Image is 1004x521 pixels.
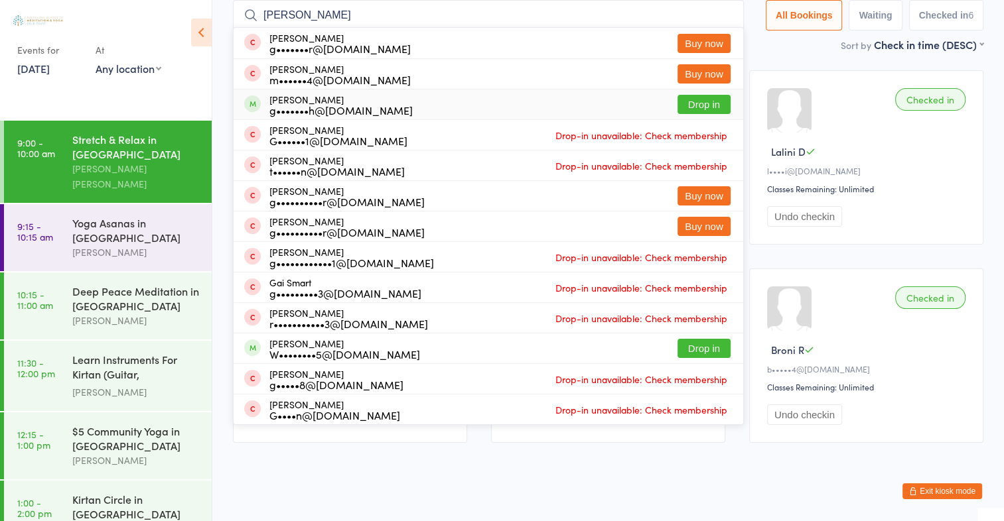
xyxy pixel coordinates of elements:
span: Drop-in unavailable: Check membership [552,278,731,298]
div: [PERSON_NAME] [72,245,200,260]
button: Buy now [678,217,731,236]
div: [PERSON_NAME] [72,384,200,400]
div: [PERSON_NAME] [269,125,407,146]
div: [PERSON_NAME] [269,308,428,329]
div: g••••••••••r@[DOMAIN_NAME] [269,196,425,207]
div: Checked in [895,286,966,309]
div: $5 Community Yoga in [GEOGRAPHIC_DATA] [72,424,200,453]
button: Buy now [678,64,731,84]
div: [PERSON_NAME] [269,399,400,420]
div: At [96,39,161,61]
a: 9:15 -10:15 amYoga Asanas in [GEOGRAPHIC_DATA][PERSON_NAME] [4,204,212,271]
time: 12:15 - 1:00 pm [17,429,50,450]
div: [PERSON_NAME] [269,94,413,115]
div: Learn Instruments For Kirtan (Guitar, Harmonium, U... [72,352,200,384]
a: 12:15 -1:00 pm$5 Community Yoga in [GEOGRAPHIC_DATA][PERSON_NAME] [4,412,212,479]
div: b•••••4@[DOMAIN_NAME] [767,363,969,375]
div: [PERSON_NAME] [269,64,411,85]
img: Australian School of Meditation & Yoga (Gold Coast) [13,15,63,26]
span: Drop-in unavailable: Check membership [552,400,731,420]
div: 6 [968,10,973,21]
div: [PERSON_NAME] [269,216,425,237]
time: 10:15 - 11:00 am [17,289,53,310]
time: 11:30 - 12:00 pm [17,357,55,378]
button: Drop in [678,339,731,358]
div: g•••••••h@[DOMAIN_NAME] [269,105,413,115]
div: [PERSON_NAME] [PERSON_NAME] [72,161,200,192]
div: g••••••••••••1@[DOMAIN_NAME] [269,257,434,268]
div: [PERSON_NAME] [72,453,200,468]
div: g•••••••••3@[DOMAIN_NAME] [269,288,421,298]
div: t••••••n@[DOMAIN_NAME] [269,166,405,176]
div: Gai Smart [269,277,421,298]
span: Drop-in unavailable: Check membership [552,125,731,145]
div: Deep Peace Meditation in [GEOGRAPHIC_DATA] [72,284,200,313]
time: 1:00 - 2:00 pm [17,497,52,518]
button: Buy now [678,186,731,205]
span: Drop-in unavailable: Check membership [552,369,731,389]
div: m••••••4@[DOMAIN_NAME] [269,74,411,85]
a: 9:00 -10:00 amStretch & Relax in [GEOGRAPHIC_DATA][PERSON_NAME] [PERSON_NAME] [4,121,212,203]
span: Drop-in unavailable: Check membership [552,156,731,176]
button: Exit kiosk mode [902,483,982,499]
span: Lalini D [771,145,806,158]
a: 10:15 -11:00 amDeep Peace Meditation in [GEOGRAPHIC_DATA][PERSON_NAME] [4,272,212,339]
a: [DATE] [17,61,50,76]
div: r•••••••••••3@[DOMAIN_NAME] [269,318,428,329]
span: Drop-in unavailable: Check membership [552,308,731,328]
span: Broni R [771,343,804,357]
button: Undo checkin [767,404,842,425]
div: [PERSON_NAME] [269,155,405,176]
time: 9:15 - 10:15 am [17,221,53,242]
div: g••••••••••r@[DOMAIN_NAME] [269,227,425,237]
div: Classes Remaining: Unlimited [767,183,969,194]
div: [PERSON_NAME] [269,338,420,359]
span: Drop-in unavailable: Check membership [552,247,731,267]
div: Yoga Asanas in [GEOGRAPHIC_DATA] [72,215,200,245]
div: g•••••••r@[DOMAIN_NAME] [269,43,411,54]
div: l••••i@[DOMAIN_NAME] [767,165,969,176]
div: Any location [96,61,161,76]
button: Drop in [678,95,731,114]
div: Kirtan Circle in [GEOGRAPHIC_DATA] [72,492,200,521]
time: 9:00 - 10:00 am [17,137,55,158]
label: Sort by [841,38,871,52]
div: Stretch & Relax in [GEOGRAPHIC_DATA] [72,132,200,161]
button: Buy now [678,34,731,53]
button: Undo checkin [767,206,842,227]
div: W••••••••5@[DOMAIN_NAME] [269,349,420,359]
div: [PERSON_NAME] [269,32,411,54]
div: [PERSON_NAME] [269,186,425,207]
div: G••••n@[DOMAIN_NAME] [269,410,400,420]
div: G••••••1@[DOMAIN_NAME] [269,135,407,146]
div: [PERSON_NAME] [72,313,200,328]
div: Check in time (DESC) [874,37,983,52]
div: [PERSON_NAME] [269,369,403,390]
a: 11:30 -12:00 pmLearn Instruments For Kirtan (Guitar, Harmonium, U...[PERSON_NAME] [4,341,212,411]
div: Checked in [895,88,966,111]
div: Events for [17,39,82,61]
div: [PERSON_NAME] [269,247,434,268]
div: g•••••8@[DOMAIN_NAME] [269,379,403,390]
div: Classes Remaining: Unlimited [767,381,969,392]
